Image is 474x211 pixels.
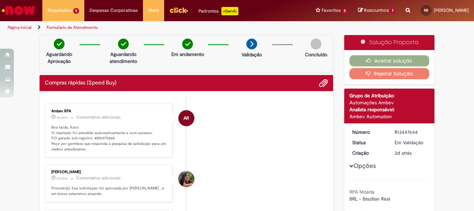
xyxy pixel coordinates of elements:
[344,35,435,50] div: Solução Proposta
[46,25,98,30] a: Formulário de Atendimento
[349,92,430,99] div: Grupo de Atribuição:
[57,176,68,180] span: 2d atrás
[76,114,121,120] small: Comentários adicionais
[347,139,390,146] dt: Status
[349,196,390,202] span: BRL - Brazilian Real
[178,171,194,187] div: Juliana Maria Andrade De Carvalho
[51,186,167,196] p: Prezado(a), Sua solicitação foi aprovada por [PERSON_NAME] , e em breve estaremos atuando.
[349,113,430,120] div: Ambev Automation
[395,139,427,146] div: Em Validação
[169,5,188,15] img: click_logo_yellow_360x200.png
[73,8,79,14] span: 5
[48,7,72,14] span: Requisições
[184,110,189,127] span: AR
[390,8,395,14] span: 1
[107,51,140,65] p: Aguardando atendimento
[57,176,68,180] time: 26/08/2025 13:01:40
[395,150,412,156] span: 3d atrás
[51,109,167,113] div: Ambev RPA
[349,106,430,113] div: Analista responsável:
[45,80,117,86] h2: Compras rápidas (Speed Buy) Histórico de tíquete
[347,129,390,136] dt: Número
[198,7,238,15] div: Padroniza
[395,150,412,156] time: 26/08/2025 11:01:44
[1,3,36,17] img: ServiceNow
[349,99,430,106] div: Automações Ambev
[76,175,121,181] small: Comentários adicionais
[5,21,311,34] ul: Trilhas de página
[90,7,138,14] span: Despesas Corporativas
[424,8,428,13] span: KB
[57,115,68,120] span: 2d atrás
[319,79,328,88] button: Adicionar anexos
[349,68,430,79] button: Rejeitar Solução
[118,39,129,49] img: check-circle-green.png
[148,7,159,14] span: More
[221,7,238,15] p: +GenAi
[178,110,194,126] div: Ambev RPA
[434,7,469,13] span: [PERSON_NAME]
[349,189,374,195] b: RPA Moeda
[395,149,427,156] div: 26/08/2025 11:01:44
[51,125,167,152] p: Boa tarde, Kaio! O chamado foi atendido automaticamente e com sucesso. P.O gerado sob registro: 4...
[242,51,262,58] p: Validação
[305,51,327,58] p: Concluído
[42,51,76,65] p: Aguardando Aprovação
[246,39,257,49] img: arrow-next.png
[171,51,204,58] p: Em andamento
[311,39,321,49] img: img-circle-grey.png
[322,7,341,14] span: Favoritos
[349,55,430,66] button: Aceitar solução
[395,129,427,136] div: R13447644
[364,7,389,14] span: Rascunhos
[182,39,193,49] img: check-circle-green.png
[358,7,395,14] a: Rascunhos
[347,149,390,156] dt: Criação
[54,39,65,49] img: check-circle-green.png
[342,8,348,14] span: 5
[57,115,68,120] time: 26/08/2025 13:20:29
[8,25,32,30] a: Página inicial
[51,170,167,174] div: [PERSON_NAME]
